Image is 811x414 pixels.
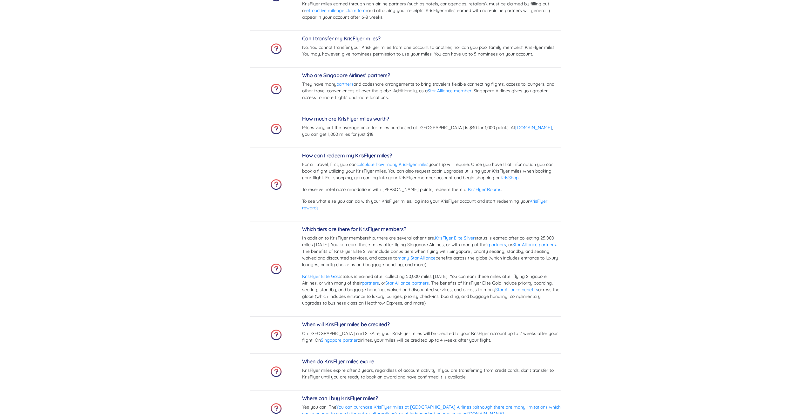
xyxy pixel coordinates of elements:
[302,153,561,159] h5: How can I redeem my KrisFlyer miles?
[435,235,475,241] a: KrisFlyer Elite Silver
[302,81,561,101] p: They have many and codeshare arrangements to bring travelers flexible connecting flights, access ...
[271,124,282,135] img: faq-icon.png
[302,116,561,122] h5: How much are KrisFlyer miles worth?
[302,1,561,21] p: KrisFlyer miles earned through non-airline partners (such as hotels, car agencies, retailers), mu...
[302,226,561,232] h5: Which tiers are there for KrisFlyer members?
[321,337,358,343] a: Singapore partner
[362,280,379,286] a: partners
[336,81,354,87] a: partners
[302,273,340,279] a: KrisFlyer Elite Gold
[302,198,547,211] a: KrisFlyer rewards
[305,8,367,13] a: retroactive mileage claim form
[302,395,561,401] h5: Where can I buy KrisFlyer miles?
[271,84,282,95] img: faq-icon.png
[302,367,561,380] p: KrisFlyer miles expire after 3 years, regardless of account activity. If you are transferring fro...
[302,330,561,344] p: On [GEOGRAPHIC_DATA] and SilkAire, your KrisFlyer miles will be credited to your KrisFlyer accoun...
[302,186,561,193] p: To reserve hotel accommodations with [PERSON_NAME] points, redeem them at .
[271,179,282,190] img: faq-icon.png
[271,330,282,340] img: faq-icon.png
[468,187,501,192] a: KrisFlyer Rooms
[302,321,561,327] h5: When will KrisFlyer miles be credited?
[397,255,436,261] a: many Star Alliance
[356,161,429,167] a: calculate how many KrisFlyer miles
[489,242,506,247] a: partners
[302,44,561,57] p: No. You cannot transfer your KrisFlyer miles from one account to another, nor can you pool family...
[302,72,561,78] h5: Who are Singapore Airlines’ partners?
[302,235,561,268] p: In addition to KrisFlyer membership, there are several other tiers. status is earned after collec...
[271,366,282,377] img: faq-icon.png
[428,88,471,94] a: Star Alliance member
[302,198,561,211] p: To see what else you can do with your KrisFlyer miles, log into your KrisFlyer account and start ...
[302,358,561,365] h5: When do KrisFlyer miles expire
[302,161,561,181] p: For air travel, first, you can your trip will require. Once you have that information you can boo...
[501,175,519,181] a: KrisShop.
[302,36,561,42] h5: Can I transfer my KrisFlyer miles?
[271,403,282,414] img: faq-icon.png
[512,242,556,247] a: Star Alliance partners
[515,125,552,130] a: [DOMAIN_NAME]
[385,280,429,286] a: Star Alliance partners
[495,287,538,292] a: Star Alliance benefits
[271,264,282,274] img: faq-icon.png
[302,273,561,306] p: status is earned after collecting 50,000 miles [DATE]. You can earn these miles after flying Sing...
[302,124,561,138] p: Prices vary, but the average price for miles purchased at [GEOGRAPHIC_DATA] is $40 for 1,000 poin...
[271,43,282,54] img: faq-icon.png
